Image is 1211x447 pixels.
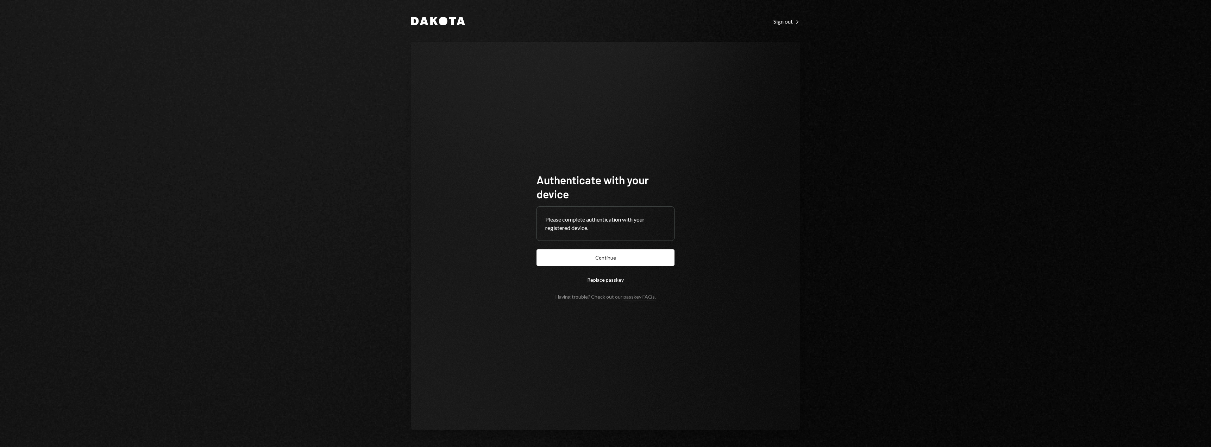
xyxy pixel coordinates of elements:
button: Continue [537,249,674,266]
div: Please complete authentication with your registered device. [545,215,666,232]
button: Replace passkey [537,272,674,288]
a: Sign out [773,17,800,25]
div: Sign out [773,18,800,25]
a: passkey FAQs [623,294,655,300]
h1: Authenticate with your device [537,173,674,201]
div: Having trouble? Check out our . [556,294,656,300]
